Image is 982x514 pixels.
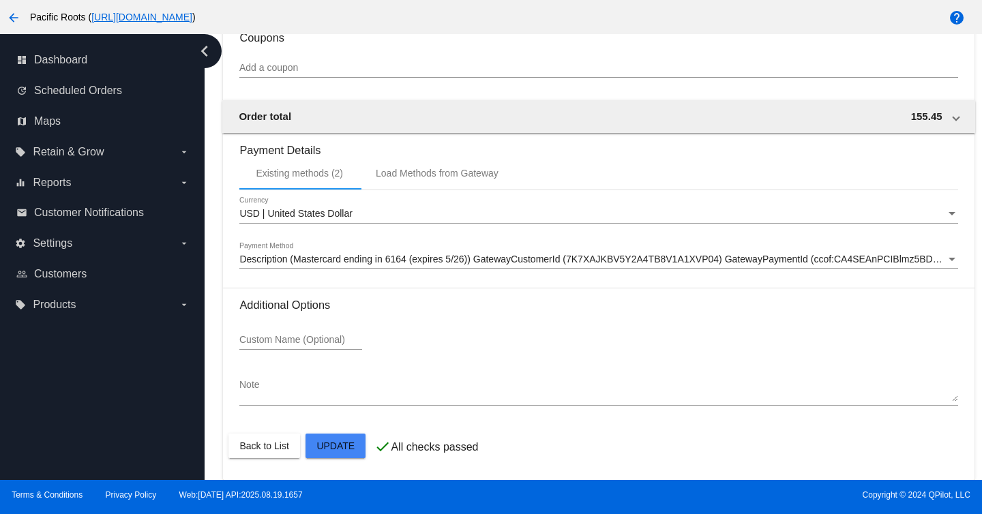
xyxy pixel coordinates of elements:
[239,254,957,265] mat-select: Payment Method
[194,40,215,62] i: chevron_left
[374,438,391,455] mat-icon: check
[33,177,71,189] span: Reports
[15,299,26,310] i: local_offer
[34,85,122,97] span: Scheduled Orders
[376,168,499,179] div: Load Methods from Gateway
[15,177,26,188] i: equalizer
[91,12,192,22] a: [URL][DOMAIN_NAME]
[16,80,190,102] a: update Scheduled Orders
[16,116,27,127] i: map
[16,110,190,132] a: map Maps
[306,434,366,458] button: Update
[949,10,965,26] mat-icon: help
[222,100,974,133] mat-expansion-panel-header: Order total 155.45
[16,85,27,96] i: update
[503,490,970,500] span: Copyright © 2024 QPilot, LLC
[16,207,27,218] i: email
[16,263,190,285] a: people_outline Customers
[239,110,291,122] span: Order total
[16,202,190,224] a: email Customer Notifications
[239,63,957,74] input: Add a coupon
[16,269,27,279] i: people_outline
[15,238,26,249] i: settings
[316,440,355,451] span: Update
[239,208,352,219] span: USD | United States Dollar
[239,440,288,451] span: Back to List
[179,177,190,188] i: arrow_drop_down
[391,441,478,453] p: All checks passed
[34,115,61,127] span: Maps
[12,490,83,500] a: Terms & Conditions
[33,299,76,311] span: Products
[911,110,942,122] span: 155.45
[16,55,27,65] i: dashboard
[179,147,190,157] i: arrow_drop_down
[34,268,87,280] span: Customers
[5,10,22,26] mat-icon: arrow_back
[239,299,957,312] h3: Additional Options
[179,238,190,249] i: arrow_drop_down
[30,12,196,22] span: Pacific Roots ( )
[239,209,957,220] mat-select: Currency
[179,299,190,310] i: arrow_drop_down
[15,147,26,157] i: local_offer
[239,335,362,346] input: Custom Name (Optional)
[33,146,104,158] span: Retain & Grow
[228,434,299,458] button: Back to List
[34,207,144,219] span: Customer Notifications
[34,54,87,66] span: Dashboard
[179,490,303,500] a: Web:[DATE] API:2025.08.19.1657
[256,168,343,179] div: Existing methods (2)
[239,134,957,157] h3: Payment Details
[106,490,157,500] a: Privacy Policy
[16,49,190,71] a: dashboard Dashboard
[33,237,72,250] span: Settings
